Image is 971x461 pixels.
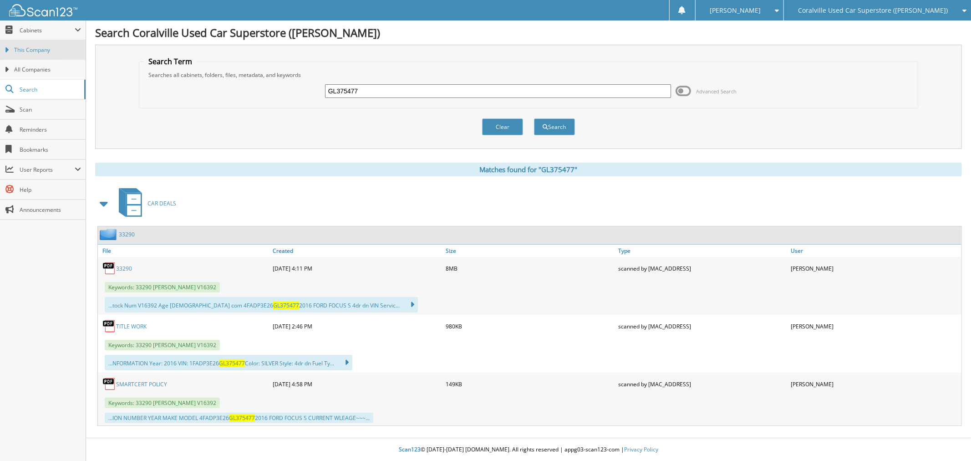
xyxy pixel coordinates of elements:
[105,282,220,292] span: Keywords: 33290 [PERSON_NAME] V16392
[270,259,443,277] div: [DATE] 4:11 PM
[102,319,116,333] img: PDF.png
[616,317,788,335] div: scanned by [MAC_ADDRESS]
[20,206,81,214] span: Announcements
[798,8,948,13] span: Coralville Used Car Superstore ([PERSON_NAME])
[219,359,245,367] span: GL375477
[443,259,616,277] div: 8MB
[116,323,147,330] a: TITLE WORK
[144,56,197,67] legend: Search Term
[229,414,255,422] span: GL375477
[270,317,443,335] div: [DATE] 2:46 PM
[20,166,75,174] span: User Reports
[616,259,788,277] div: scanned by [MAC_ADDRESS]
[95,163,962,176] div: Matches found for "GL375477"
[102,261,116,275] img: PDF.png
[105,413,373,423] div: ...ION NUMBER YEAR MAKE MODEL 4FADP3E26 2016 FORD FOCUS S CURRENT WLEAGE~~~...
[443,245,616,257] a: Size
[95,25,962,40] h1: Search Coralville Used Car Superstore ([PERSON_NAME])
[270,245,443,257] a: Created
[116,380,167,388] a: SMARTCERT POLICY
[20,86,80,93] span: Search
[270,375,443,393] div: [DATE] 4:58 PM
[98,245,270,257] a: File
[9,4,77,16] img: scan123-logo-white.svg
[102,377,116,391] img: PDF.png
[20,126,81,133] span: Reminders
[696,88,737,95] span: Advanced Search
[14,66,81,74] span: All Companies
[710,8,761,13] span: [PERSON_NAME]
[534,118,575,135] button: Search
[925,417,971,461] iframe: Chat Widget
[116,265,132,272] a: 33290
[20,26,75,34] span: Cabinets
[482,118,523,135] button: Clear
[399,446,421,453] span: Scan123
[624,446,658,453] a: Privacy Policy
[616,375,788,393] div: scanned by [MAC_ADDRESS]
[100,229,119,240] img: folder2.png
[789,317,961,335] div: [PERSON_NAME]
[14,46,81,54] span: This Company
[105,297,418,312] div: ...tock Num V16392 Age [DEMOGRAPHIC_DATA] com 4FADP3E26 2016 FORD FOCUS S 4dr dn VIN Servic...
[789,245,961,257] a: User
[789,375,961,393] div: [PERSON_NAME]
[113,185,176,221] a: CAR DEALS
[789,259,961,277] div: [PERSON_NAME]
[119,230,135,238] a: 33290
[443,317,616,335] div: 980KB
[616,245,788,257] a: Type
[20,186,81,194] span: Help
[20,106,81,113] span: Scan
[105,355,352,370] div: ...NFORMATION Year: 2016 VIN: 1FADP3E26 Color: SILVER Style: 4dr dn Fuel Ty...
[443,375,616,393] div: 149KB
[144,71,913,79] div: Searches all cabinets, folders, files, metadata, and keywords
[147,200,176,207] span: CAR DEALS
[86,439,971,461] div: © [DATE]-[DATE] [DOMAIN_NAME]. All rights reserved | appg03-scan123-com |
[105,398,220,408] span: Keywords: 33290 [PERSON_NAME] V16392
[273,302,299,309] span: GL375477
[20,146,81,154] span: Bookmarks
[105,340,220,350] span: Keywords: 33290 [PERSON_NAME] V16392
